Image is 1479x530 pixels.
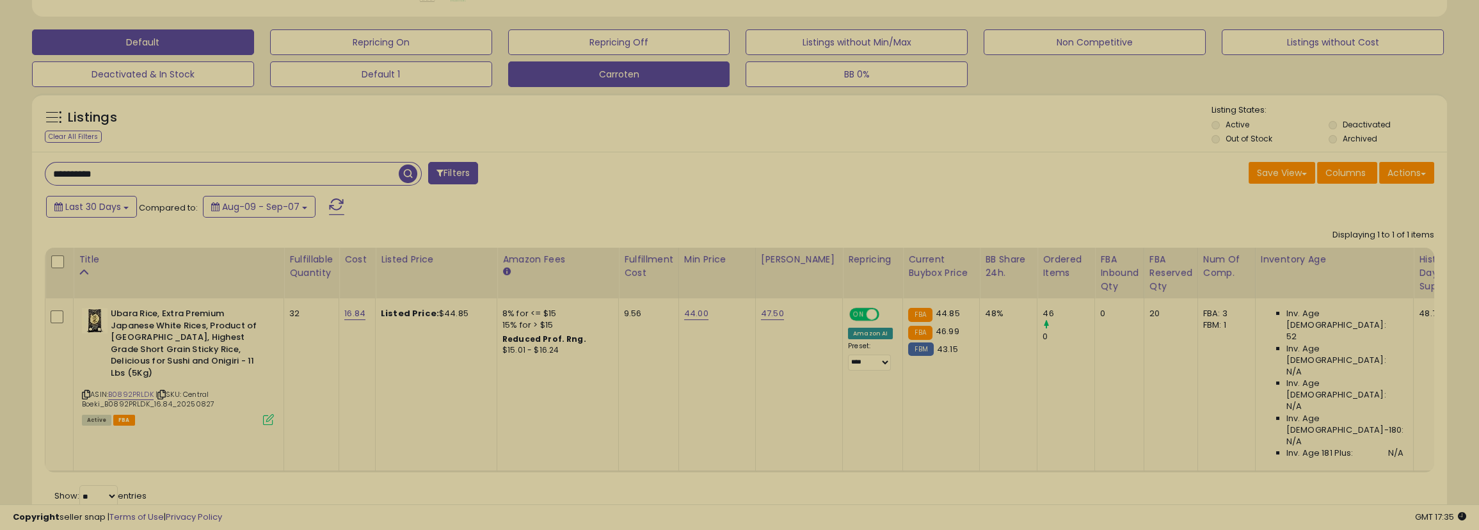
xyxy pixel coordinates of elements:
div: 48% [985,308,1027,319]
div: Current Buybox Price [908,253,974,280]
span: N/A [1388,447,1403,459]
div: Amazon Fees [502,253,613,266]
span: Last 30 Days [65,200,121,213]
a: 16.84 [344,307,365,320]
div: Displaying 1 to 1 of 1 items [1332,229,1434,241]
div: FBM: 1 [1203,319,1245,331]
h5: Listings [68,109,117,127]
div: 0 [1043,331,1094,342]
div: Amazon AI [848,328,893,339]
span: Show: entries [54,490,147,502]
span: All listings currently available for purchase on Amazon [82,415,111,426]
div: FBA inbound Qty [1100,253,1139,293]
div: Fulfillment Cost [624,253,673,280]
button: Columns [1317,162,1377,184]
div: 48.70 [1419,308,1461,319]
span: FBA [113,415,135,426]
span: Inv. Age [DEMOGRAPHIC_DATA]: [1286,343,1403,366]
label: Deactivated [1343,119,1391,130]
div: BB Share 24h. [985,253,1032,280]
span: 46.99 [936,325,959,337]
span: Inv. Age [DEMOGRAPHIC_DATA]: [1286,308,1403,331]
div: $15.01 - $16.24 [502,345,609,356]
b: Listed Price: [381,307,439,319]
div: Ordered Items [1043,253,1089,280]
div: $44.85 [381,308,487,319]
b: Ubara Rice, Extra Premium Japanese White Rices, Product of [GEOGRAPHIC_DATA], Highest Grade Short... [111,308,266,382]
span: N/A [1286,436,1302,447]
button: Non Competitive [984,29,1206,55]
img: 51+L0rYrN-L._SL40_.jpg [82,308,108,333]
button: Save View [1249,162,1315,184]
a: 44.00 [684,307,708,320]
small: FBM [908,342,933,356]
span: OFF [877,309,898,320]
span: N/A [1286,366,1302,378]
div: Clear All Filters [45,131,102,143]
div: 15% for > $15 [502,319,609,331]
span: | SKU: Central Boeki_B0892PRLDK_16.84_20250827 [82,389,214,408]
div: Title [79,253,278,266]
button: Default [32,29,254,55]
label: Out of Stock [1226,133,1272,144]
div: 9.56 [624,308,669,319]
button: Carroten [508,61,730,87]
button: Deactivated & In Stock [32,61,254,87]
div: ASIN: [82,308,274,424]
div: 0 [1100,308,1134,319]
div: Cost [344,253,370,266]
button: Listings without Cost [1222,29,1444,55]
span: 2025-10-8 17:35 GMT [1415,511,1466,523]
div: Inventory Age [1261,253,1408,266]
button: BB 0% [746,61,968,87]
div: Num of Comp. [1203,253,1250,280]
div: 32 [289,308,329,319]
div: 20 [1149,308,1188,319]
button: Actions [1379,162,1434,184]
button: Aug-09 - Sep-07 [203,196,316,218]
div: FBA: 3 [1203,308,1245,319]
button: Repricing Off [508,29,730,55]
button: Filters [428,162,478,184]
a: Privacy Policy [166,511,222,523]
span: ON [851,309,867,320]
div: Repricing [848,253,897,266]
span: Inv. Age [DEMOGRAPHIC_DATA]: [1286,378,1403,401]
div: Min Price [684,253,750,266]
div: Preset: [848,342,893,371]
div: 46 [1043,308,1094,319]
span: Columns [1325,166,1366,179]
span: 52 [1286,331,1297,342]
a: B0892PRLDK [108,389,154,400]
div: FBA Reserved Qty [1149,253,1192,293]
span: N/A [1286,401,1302,412]
label: Active [1226,119,1249,130]
label: Archived [1343,133,1377,144]
a: Terms of Use [109,511,164,523]
small: FBA [908,326,932,340]
strong: Copyright [13,511,60,523]
small: Amazon Fees. [502,266,510,278]
div: Listed Price [381,253,492,266]
span: Aug-09 - Sep-07 [222,200,300,213]
span: 44.85 [936,307,960,319]
b: Reduced Prof. Rng. [502,333,586,344]
a: 47.50 [761,307,784,320]
button: Listings without Min/Max [746,29,968,55]
div: [PERSON_NAME] [761,253,837,266]
span: Compared to: [139,202,198,214]
div: Historical Days Of Supply [1419,253,1466,293]
div: seller snap | | [13,511,222,524]
span: 43.15 [937,343,958,355]
button: Default 1 [270,61,492,87]
small: FBA [908,308,932,322]
button: Last 30 Days [46,196,137,218]
span: Inv. Age 181 Plus: [1286,447,1354,459]
button: Repricing On [270,29,492,55]
div: 8% for <= $15 [502,308,609,319]
div: Fulfillable Quantity [289,253,333,280]
span: Inv. Age [DEMOGRAPHIC_DATA]-180: [1286,413,1403,436]
p: Listing States: [1211,104,1447,116]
